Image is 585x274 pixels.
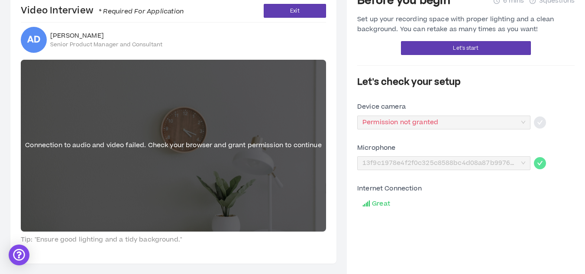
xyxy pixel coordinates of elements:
[362,157,525,170] span: 13f9c1978e4f2f0c325c8588bc4d08a87b997695e6b883186b1d31dffc09a9ad
[264,4,326,18] button: Exit
[27,35,41,44] div: AD
[290,7,299,15] span: Exit
[357,184,422,193] span: Internet Connection
[50,41,162,48] span: Senior Product Manager and Consultant
[50,32,162,40] span: [PERSON_NAME]
[401,41,531,55] button: Let's start
[21,27,47,53] div: Alfred D.
[357,143,395,153] span: Microphone
[21,235,326,245] span: Tip: "Ensure good lighting and a tidy background."
[357,15,575,34] div: Set up your recording space with proper lighting and a clean background. You can retake as many t...
[9,245,29,265] div: Open Intercom Messenger
[534,157,546,169] span: check-circle
[453,44,478,52] span: Let's start
[94,7,184,16] span: * Required For Application
[534,116,546,129] span: check-circle
[357,76,575,88] h4: Let's check your setup
[21,5,184,17] h4: Video Interview
[357,102,406,112] span: Device camera
[25,141,321,150] span: Connection to audio and video failed. Check your browser and grant permission to continue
